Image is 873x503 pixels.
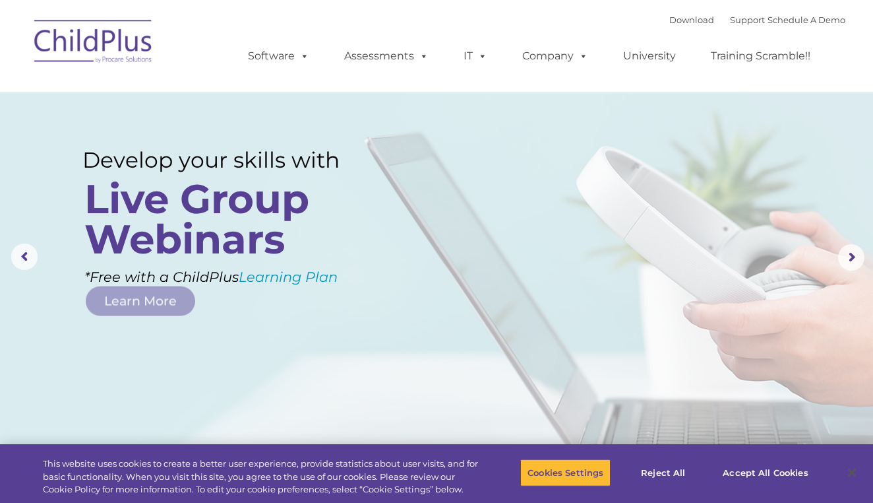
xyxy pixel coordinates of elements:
[768,15,845,25] a: Schedule A Demo
[84,264,393,290] rs-layer: *Free with a ChildPlus
[730,15,765,25] a: Support
[235,43,322,69] a: Software
[669,15,714,25] a: Download
[450,43,500,69] a: IT
[715,459,815,486] button: Accept All Cookies
[331,43,442,69] a: Assessments
[43,457,480,496] div: This website uses cookies to create a better user experience, provide statistics about user visit...
[698,43,824,69] a: Training Scramble!!
[28,11,160,77] img: ChildPlus by Procare Solutions
[837,458,866,487] button: Close
[622,459,704,486] button: Reject All
[183,87,224,97] span: Last name
[239,269,338,285] a: Learning Plan
[84,179,368,259] rs-layer: Live Group Webinars
[82,147,371,173] rs-layer: Develop your skills with
[509,43,601,69] a: Company
[610,43,689,69] a: University
[520,459,611,486] button: Cookies Settings
[669,15,845,25] font: |
[86,286,195,316] a: Learn More
[183,141,239,151] span: Phone number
